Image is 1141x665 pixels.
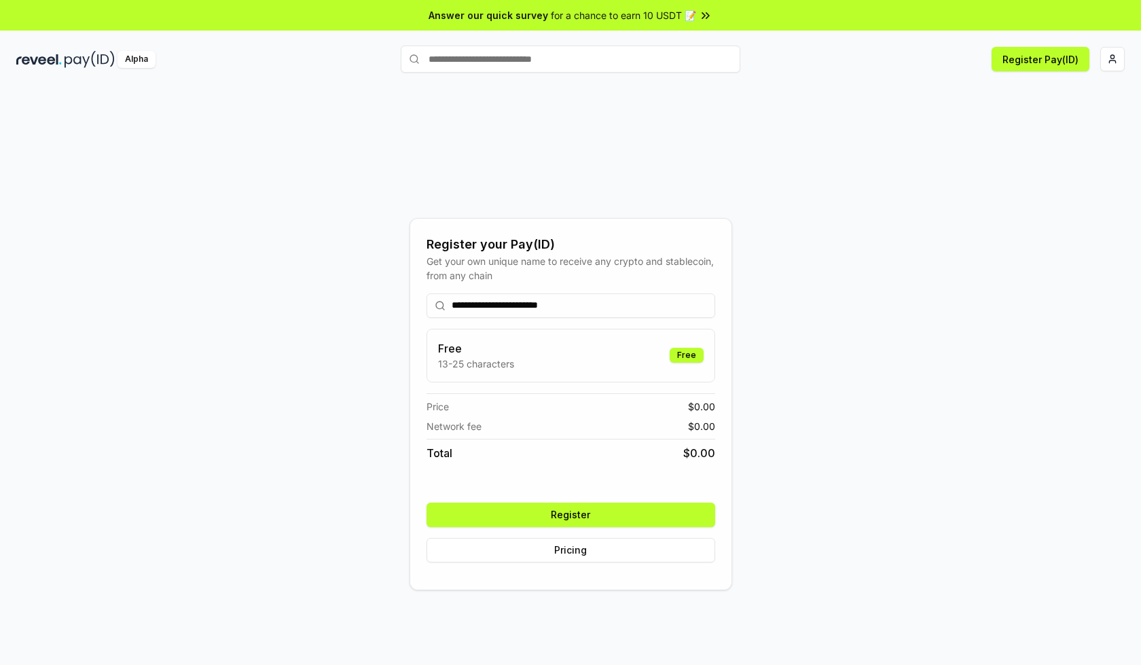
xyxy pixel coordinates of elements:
div: Free [670,348,704,363]
span: Network fee [427,419,482,433]
button: Register [427,503,715,527]
span: for a chance to earn 10 USDT 📝 [551,8,696,22]
span: Total [427,445,452,461]
img: pay_id [65,51,115,68]
p: 13-25 characters [438,357,514,371]
div: Get your own unique name to receive any crypto and stablecoin, from any chain [427,254,715,283]
span: $ 0.00 [683,445,715,461]
span: Price [427,399,449,414]
span: Answer our quick survey [429,8,548,22]
h3: Free [438,340,514,357]
span: $ 0.00 [688,399,715,414]
button: Pricing [427,538,715,562]
div: Register your Pay(ID) [427,235,715,254]
div: Alpha [117,51,156,68]
button: Register Pay(ID) [992,47,1089,71]
img: reveel_dark [16,51,62,68]
span: $ 0.00 [688,419,715,433]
